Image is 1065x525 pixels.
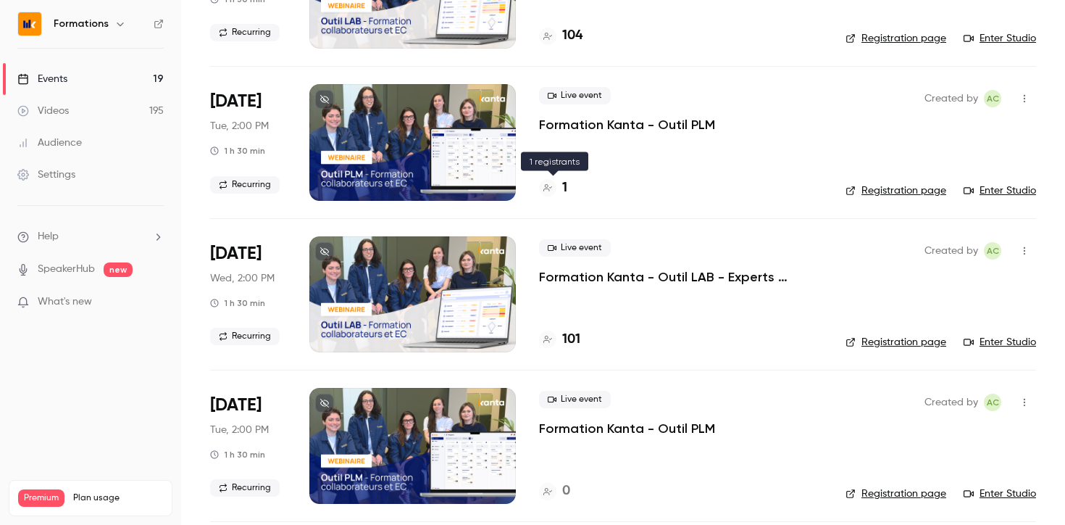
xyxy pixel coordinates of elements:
h4: 1 [562,178,567,198]
span: Recurring [210,176,280,194]
span: Created by [924,90,978,107]
a: Enter Studio [964,487,1036,501]
span: Tue, 2:00 PM [210,119,269,133]
div: Settings [17,168,75,182]
span: [DATE] [210,394,262,417]
span: Created by [924,242,978,260]
a: 101 [539,330,580,350]
span: Help [38,229,59,244]
span: Anaïs Cachelou [984,394,1001,411]
a: 0 [539,481,570,501]
h4: 0 [562,481,570,501]
iframe: Noticeable Trigger [146,296,164,309]
div: Audience [17,136,82,150]
span: Anaïs Cachelou [984,242,1001,260]
h6: Formations [54,17,109,31]
span: Recurring [210,328,280,345]
a: Enter Studio [964,31,1036,46]
span: Created by [924,394,978,411]
a: Registration page [845,335,946,350]
span: Wed, 2:00 PM [210,271,275,286]
span: new [104,262,133,277]
span: Live event [539,239,611,257]
p: Videos [18,507,46,520]
a: Formation Kanta - Outil LAB - Experts Comptables & Collaborateurs [539,268,822,286]
h4: 104 [562,26,582,46]
a: Registration page [845,31,946,46]
div: 1 h 30 min [210,145,265,157]
span: Anaïs Cachelou [984,90,1001,107]
a: Formation Kanta - Outil PLM [539,116,715,133]
div: Sep 2 Tue, 2:00 PM (Europe/Paris) [210,84,286,200]
div: 1 h 30 min [210,449,265,460]
a: Registration page [845,487,946,501]
span: 233 [128,509,141,518]
div: Sep 9 Tue, 2:00 PM (Europe/Paris) [210,388,286,504]
div: Sep 3 Wed, 2:00 PM (Europe/Paris) [210,236,286,352]
span: AC [987,242,999,260]
a: 104 [539,26,582,46]
a: SpeakerHub [38,262,95,277]
span: [DATE] [210,242,262,265]
div: Events [17,72,67,86]
span: Premium [18,489,64,507]
a: Registration page [845,183,946,198]
span: Live event [539,87,611,104]
span: AC [987,394,999,411]
span: [DATE] [210,90,262,113]
span: Live event [539,391,611,408]
a: Formation Kanta - Outil PLM [539,420,715,437]
h4: 101 [562,330,580,350]
a: Enter Studio [964,335,1036,350]
span: Recurring [210,479,280,497]
li: help-dropdown-opener [17,229,164,244]
span: Tue, 2:00 PM [210,423,269,437]
span: Plan usage [73,492,163,504]
a: Enter Studio [964,183,1036,198]
span: AC [987,90,999,107]
p: / 300 [128,507,163,520]
span: Recurring [210,24,280,41]
div: Videos [17,104,69,118]
div: 1 h 30 min [210,297,265,309]
a: 1 [539,178,567,198]
img: Formations [18,12,41,36]
span: What's new [38,294,92,310]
